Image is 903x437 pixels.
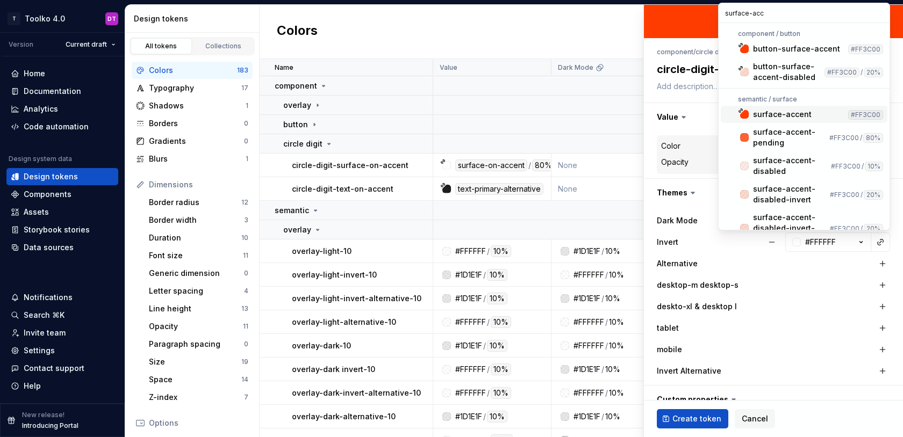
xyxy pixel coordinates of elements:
[830,224,859,234] div: #FF3C00
[864,224,883,234] div: 20%
[864,190,883,200] div: 20%
[753,43,840,54] div: button-surface-accent
[861,224,863,234] div: /
[753,184,826,205] div: surface-accent-disabled-invert
[719,3,890,23] input: Search in color tokens…
[848,45,883,54] div: #FF3C00
[862,162,864,171] div: /
[831,162,861,171] div: #FF3C00
[848,110,883,120] div: #FF3C00
[861,190,863,200] div: /
[721,30,887,38] div: component / button
[865,162,883,171] div: 10%
[830,190,859,200] div: #FF3C00
[829,133,859,143] div: #FF3C00
[753,155,827,177] div: surface-accent-disabled
[719,23,890,230] div: Search in color tokens…
[860,133,862,143] div: /
[864,68,883,77] div: 20%
[863,133,883,143] div: 80%
[753,109,812,120] div: surface-accent
[721,95,887,104] div: semantic / surface
[753,212,826,244] div: surface-accent-disabled-invert-alternative
[753,61,820,83] div: button-surface-accent-disabled
[861,68,863,77] div: /
[825,68,859,77] div: #FF3C00
[753,127,825,148] div: surface-accent-pending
